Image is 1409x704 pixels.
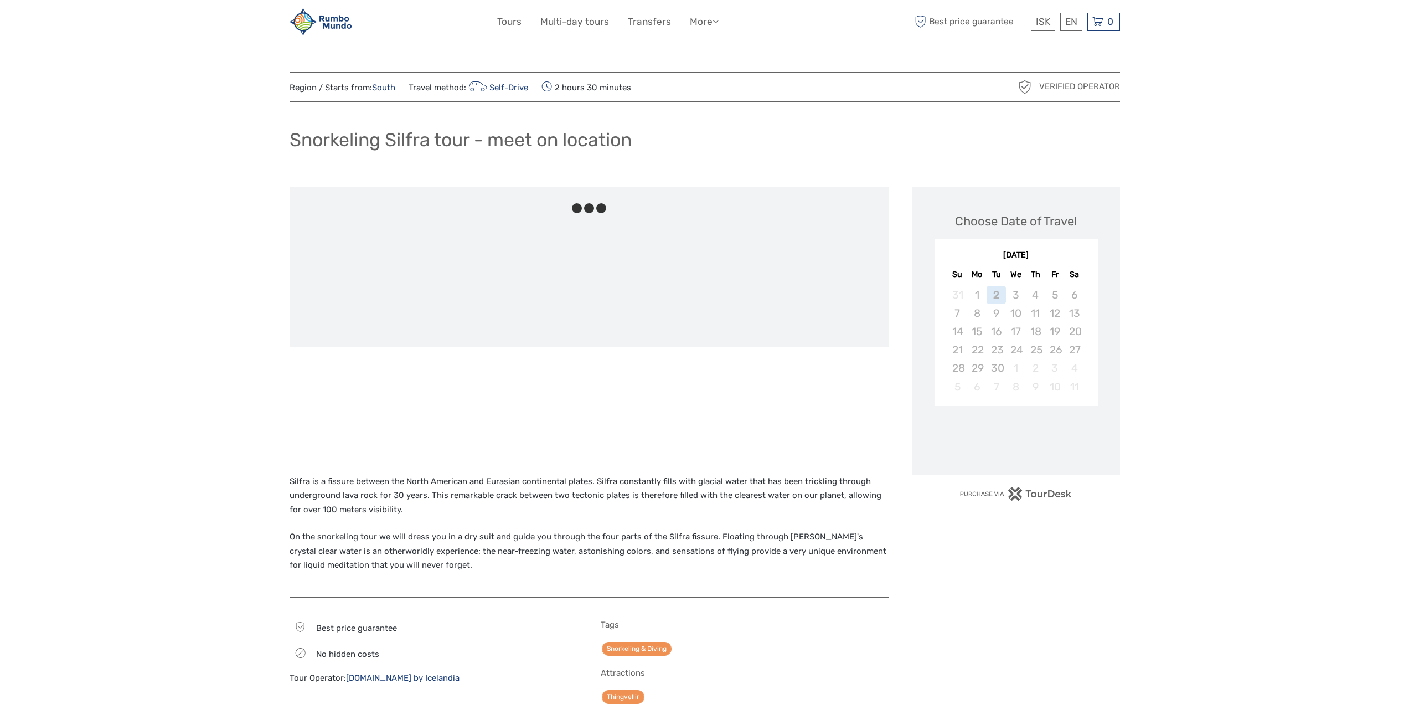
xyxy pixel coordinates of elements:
[948,341,967,359] div: Not available Sunday, September 21st, 2025
[967,322,987,341] div: Not available Monday, September 15th, 2025
[602,690,644,704] a: Thingvellir
[1106,16,1115,27] span: 0
[290,672,578,684] div: Tour Operator:
[1026,341,1045,359] div: Not available Thursday, September 25th, 2025
[1026,267,1045,282] div: Th
[987,378,1006,396] div: Not available Tuesday, October 7th, 2025
[316,623,397,633] span: Best price guarantee
[967,286,987,304] div: Not available Monday, September 1st, 2025
[497,14,522,30] a: Tours
[987,286,1006,304] div: Not available Tuesday, September 2nd, 2025
[1006,322,1025,341] div: Not available Wednesday, September 17th, 2025
[466,83,529,93] a: Self-Drive
[1039,81,1120,93] span: Verified Operator
[1045,359,1065,377] div: Not available Friday, October 3rd, 2025
[628,14,671,30] a: Transfers
[540,14,609,30] a: Multi-day tours
[372,83,395,93] a: South
[935,250,1098,261] div: [DATE]
[987,322,1006,341] div: Not available Tuesday, September 16th, 2025
[987,359,1006,377] div: Not available Tuesday, September 30th, 2025
[967,378,987,396] div: Not available Monday, October 6th, 2025
[948,267,967,282] div: Su
[948,322,967,341] div: Not available Sunday, September 14th, 2025
[948,304,967,322] div: Not available Sunday, September 7th, 2025
[1045,304,1065,322] div: Not available Friday, September 12th, 2025
[938,286,1094,396] div: month 2025-09
[690,14,719,30] a: More
[1060,13,1082,31] div: EN
[290,129,632,151] h1: Snorkeling Silfra tour - meet on location
[1065,322,1084,341] div: Not available Saturday, September 20th, 2025
[541,79,631,95] span: 2 hours 30 minutes
[1065,341,1084,359] div: Not available Saturday, September 27th, 2025
[601,668,889,678] h5: Attractions
[1026,378,1045,396] div: Not available Thursday, October 9th, 2025
[1006,359,1025,377] div: Not available Wednesday, October 1st, 2025
[967,359,987,377] div: Not available Monday, September 29th, 2025
[290,8,352,35] img: 1892-3cdabdab-562f-44e9-842e-737c4ae7dc0a_logo_small.jpg
[602,642,672,656] a: Snorkeling & Diving
[1006,378,1025,396] div: Not available Wednesday, October 8th, 2025
[1026,359,1045,377] div: Not available Thursday, October 2nd, 2025
[948,378,967,396] div: Not available Sunday, October 5th, 2025
[1016,78,1034,96] img: verified_operator_grey_128.png
[601,620,889,630] h5: Tags
[955,213,1077,230] div: Choose Date of Travel
[987,304,1006,322] div: Not available Tuesday, September 9th, 2025
[1006,267,1025,282] div: We
[967,304,987,322] div: Not available Monday, September 8th, 2025
[1036,16,1050,27] span: ISK
[1045,322,1065,341] div: Not available Friday, September 19th, 2025
[290,530,889,573] p: On the snorkeling tour we will dress you in a dry suit and guide you through the four parts of th...
[1045,378,1065,396] div: Not available Friday, October 10th, 2025
[316,649,379,659] span: No hidden costs
[967,341,987,359] div: Not available Monday, September 22nd, 2025
[290,82,395,94] span: Region / Starts from:
[1065,267,1084,282] div: Sa
[1065,304,1084,322] div: Not available Saturday, September 13th, 2025
[987,267,1006,282] div: Tu
[1013,435,1020,442] div: Loading...
[1045,267,1065,282] div: Fr
[1026,286,1045,304] div: Not available Thursday, September 4th, 2025
[1065,286,1084,304] div: Not available Saturday, September 6th, 2025
[409,79,529,95] span: Travel method:
[290,475,889,517] p: Silfra is a fissure between the North American and Eurasian continental plates. Silfra constantly...
[987,341,1006,359] div: Not available Tuesday, September 23rd, 2025
[1026,304,1045,322] div: Not available Thursday, September 11th, 2025
[1065,359,1084,377] div: Not available Saturday, October 4th, 2025
[948,286,967,304] div: Not available Sunday, August 31st, 2025
[1006,341,1025,359] div: Not available Wednesday, September 24th, 2025
[1026,322,1045,341] div: Not available Thursday, September 18th, 2025
[1006,286,1025,304] div: Not available Wednesday, September 3rd, 2025
[1045,286,1065,304] div: Not available Friday, September 5th, 2025
[346,673,460,683] a: [DOMAIN_NAME] by Icelandia
[1065,378,1084,396] div: Not available Saturday, October 11th, 2025
[959,487,1072,501] img: PurchaseViaTourDesk.png
[912,13,1028,31] span: Best price guarantee
[1045,341,1065,359] div: Not available Friday, September 26th, 2025
[1006,304,1025,322] div: Not available Wednesday, September 10th, 2025
[948,359,967,377] div: Not available Sunday, September 28th, 2025
[967,267,987,282] div: Mo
